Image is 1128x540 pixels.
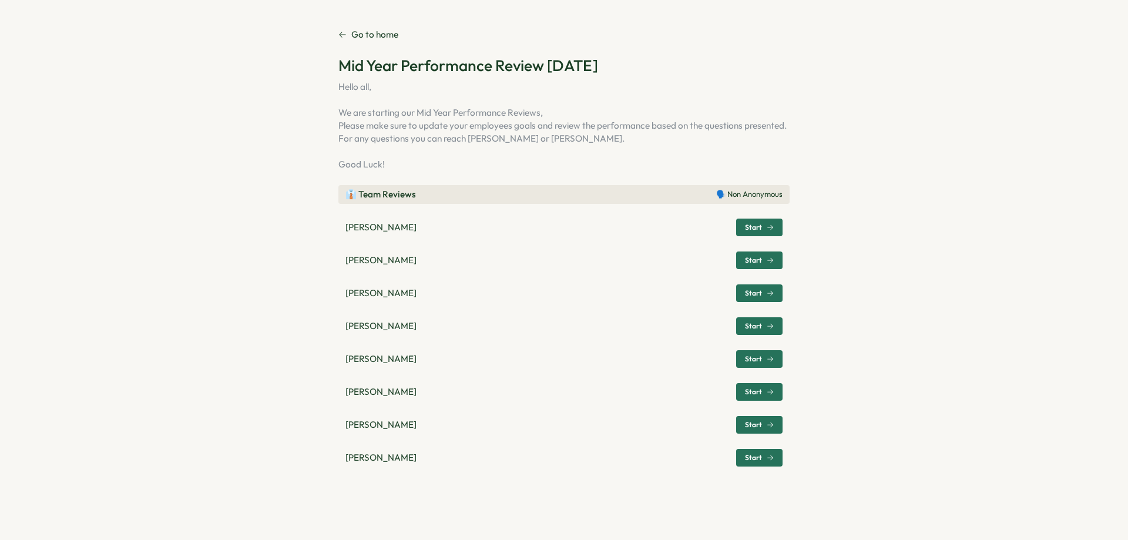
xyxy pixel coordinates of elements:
span: Start [745,421,762,428]
span: Start [745,454,762,461]
p: [PERSON_NAME] [345,320,417,333]
span: Start [745,388,762,395]
p: [PERSON_NAME] [345,287,417,300]
button: Start [736,383,783,401]
p: Hello all, We are starting our Mid Year Performance Reviews, Please make sure to update your empl... [338,81,790,171]
p: 🗣️ Non Anonymous [716,189,783,200]
span: Start [745,323,762,330]
p: 👔 Team Reviews [345,188,416,201]
button: Start [736,350,783,368]
p: [PERSON_NAME] [345,353,417,365]
p: Go to home [351,28,398,41]
p: [PERSON_NAME] [345,451,417,464]
h2: Mid Year Performance Review [DATE] [338,55,790,76]
button: Start [736,416,783,434]
button: Start [736,449,783,467]
p: [PERSON_NAME] [345,254,417,267]
span: Start [745,257,762,264]
p: [PERSON_NAME] [345,385,417,398]
span: Start [745,355,762,363]
button: Start [736,317,783,335]
button: Start [736,219,783,236]
p: [PERSON_NAME] [345,418,417,431]
span: Start [745,224,762,231]
button: Start [736,251,783,269]
button: Start [736,284,783,302]
a: Go to home [338,28,398,41]
p: [PERSON_NAME] [345,221,417,234]
span: Start [745,290,762,297]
